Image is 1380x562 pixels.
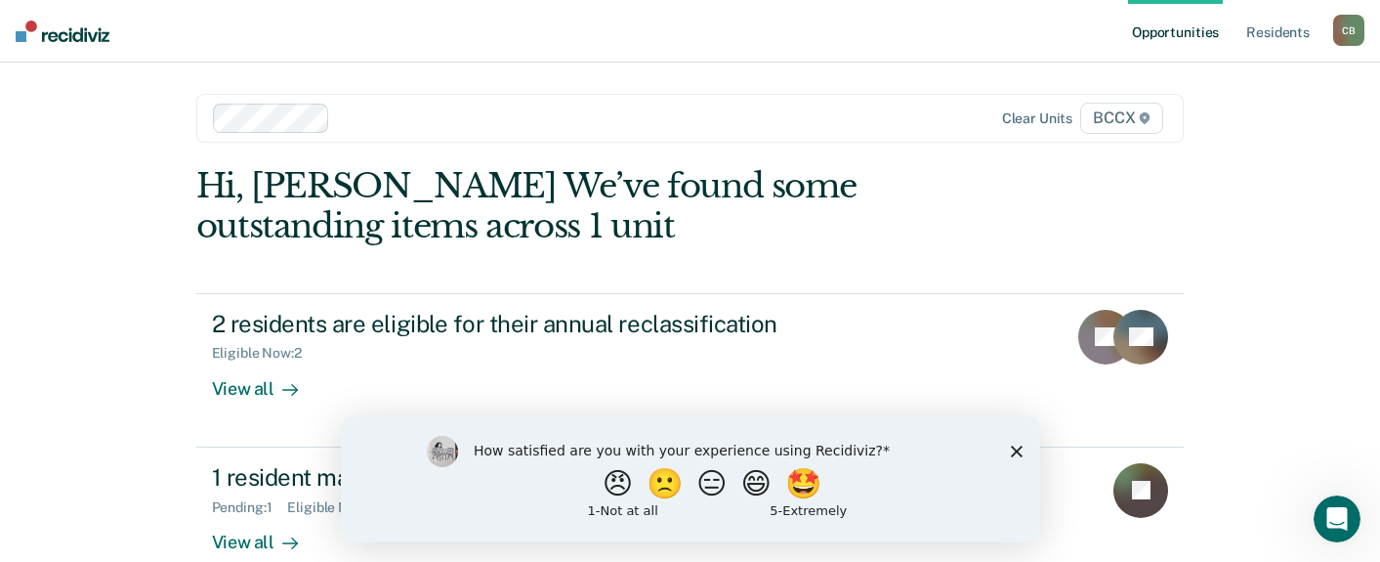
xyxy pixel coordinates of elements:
div: Pending : 1 [212,499,288,516]
div: View all [212,362,321,400]
div: View all [212,515,321,553]
iframe: Survey by Kim from Recidiviz [341,416,1040,542]
span: BCCX [1080,103,1163,134]
div: Eligible Now : 1 [287,499,391,516]
iframe: Intercom live chat [1314,496,1360,542]
div: Eligible Now : 2 [212,345,317,362]
div: Hi, [PERSON_NAME] We’ve found some outstanding items across 1 unit [196,166,986,246]
div: C B [1333,15,1364,46]
img: Recidiviz [16,21,109,42]
button: CB [1333,15,1364,46]
div: 2 residents are eligible for their annual reclassification [212,310,898,338]
a: 2 residents are eligible for their annual reclassificationEligible Now:2View all [196,293,1185,448]
div: Clear units [1002,110,1073,127]
div: 1 resident may need an Initial Classification [212,463,898,492]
